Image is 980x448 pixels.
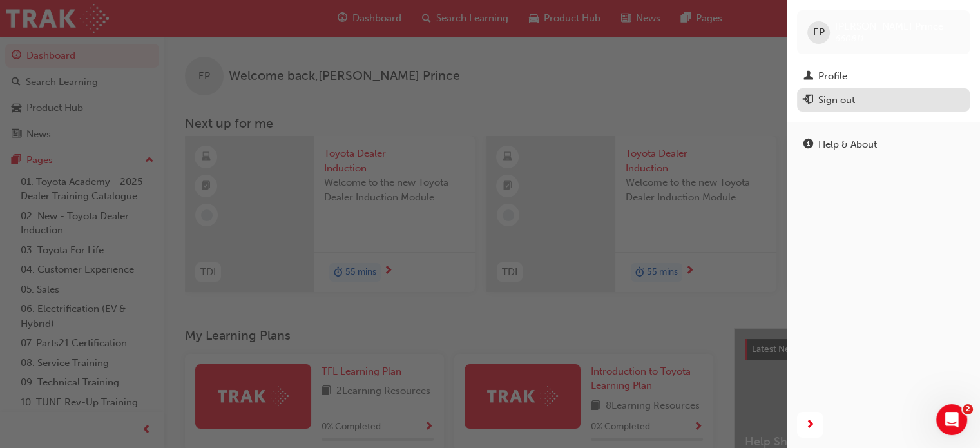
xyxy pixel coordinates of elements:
[803,71,813,83] span: man-icon
[797,88,970,112] button: Sign out
[803,139,813,151] span: info-icon
[797,64,970,88] a: Profile
[797,133,970,157] a: Help & About
[963,404,973,414] span: 2
[803,95,813,106] span: exit-icon
[813,25,825,40] span: EP
[835,33,864,44] span: 660811
[818,69,847,84] div: Profile
[818,137,877,152] div: Help & About
[936,404,967,435] iframe: Intercom live chat
[818,93,855,108] div: Sign out
[805,417,815,433] span: next-icon
[835,21,943,32] span: [PERSON_NAME] Prince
